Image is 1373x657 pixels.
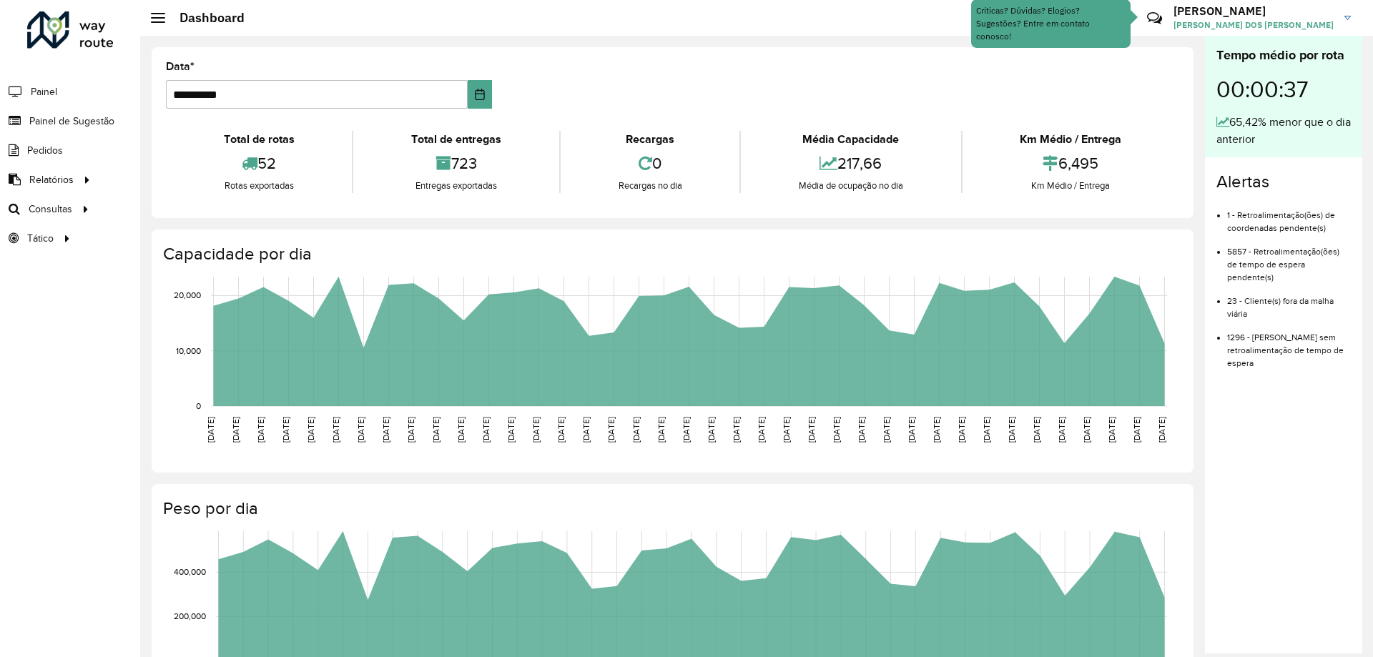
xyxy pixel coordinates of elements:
[782,417,791,443] text: [DATE]
[1227,320,1351,370] li: 1296 - [PERSON_NAME] sem retroalimentação de tempo de espera
[1227,284,1351,320] li: 23 - Cliente(s) fora da malha viária
[1107,417,1116,443] text: [DATE]
[1157,417,1166,443] text: [DATE]
[357,131,555,148] div: Total de entregas
[1216,65,1351,114] div: 00:00:37
[281,417,290,443] text: [DATE]
[732,417,741,443] text: [DATE]
[1082,417,1091,443] text: [DATE]
[196,401,201,410] text: 0
[506,417,516,443] text: [DATE]
[174,568,206,577] text: 400,000
[231,417,240,443] text: [DATE]
[166,58,195,75] label: Data
[456,417,466,443] text: [DATE]
[857,417,866,443] text: [DATE]
[356,417,365,443] text: [DATE]
[982,417,991,443] text: [DATE]
[707,417,716,443] text: [DATE]
[757,417,766,443] text: [DATE]
[406,417,415,443] text: [DATE]
[1132,417,1141,443] text: [DATE]
[29,172,74,187] span: Relatórios
[744,179,957,193] div: Média de ocupação no dia
[29,202,72,217] span: Consultas
[357,148,555,179] div: 723
[357,179,555,193] div: Entregas exportadas
[1139,3,1170,34] a: Contato Rápido
[564,148,736,179] div: 0
[481,417,491,443] text: [DATE]
[656,417,666,443] text: [DATE]
[176,346,201,355] text: 10,000
[1173,4,1334,18] h3: [PERSON_NAME]
[744,131,957,148] div: Média Capacidade
[163,498,1179,519] h4: Peso por dia
[966,179,1176,193] div: Km Médio / Entrega
[174,611,206,621] text: 200,000
[169,179,348,193] div: Rotas exportadas
[606,417,616,443] text: [DATE]
[331,417,340,443] text: [DATE]
[381,417,390,443] text: [DATE]
[1227,198,1351,234] li: 1 - Retroalimentação(ões) de coordenadas pendente(s)
[256,417,265,443] text: [DATE]
[1007,417,1016,443] text: [DATE]
[1216,172,1351,192] h4: Alertas
[1057,417,1066,443] text: [DATE]
[882,417,891,443] text: [DATE]
[31,84,57,99] span: Painel
[27,143,63,158] span: Pedidos
[1227,234,1351,284] li: 5857 - Retroalimentação(ões) de tempo de espera pendente(s)
[581,417,591,443] text: [DATE]
[163,244,1179,265] h4: Capacidade por dia
[174,291,201,300] text: 20,000
[206,417,215,443] text: [DATE]
[564,131,736,148] div: Recargas
[564,179,736,193] div: Recargas no dia
[29,114,114,129] span: Painel de Sugestão
[966,131,1176,148] div: Km Médio / Entrega
[832,417,841,443] text: [DATE]
[556,417,566,443] text: [DATE]
[1216,46,1351,65] div: Tempo médio por rota
[165,10,245,26] h2: Dashboard
[27,231,54,246] span: Tático
[631,417,641,443] text: [DATE]
[1216,114,1351,148] div: 65,42% menor que o dia anterior
[531,417,541,443] text: [DATE]
[1032,417,1041,443] text: [DATE]
[932,417,941,443] text: [DATE]
[907,417,916,443] text: [DATE]
[966,148,1176,179] div: 6,495
[807,417,816,443] text: [DATE]
[681,417,691,443] text: [DATE]
[957,417,966,443] text: [DATE]
[169,131,348,148] div: Total de rotas
[744,148,957,179] div: 217,66
[306,417,315,443] text: [DATE]
[1173,19,1334,31] span: [PERSON_NAME] DOS [PERSON_NAME]
[169,148,348,179] div: 52
[468,80,493,109] button: Choose Date
[431,417,441,443] text: [DATE]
